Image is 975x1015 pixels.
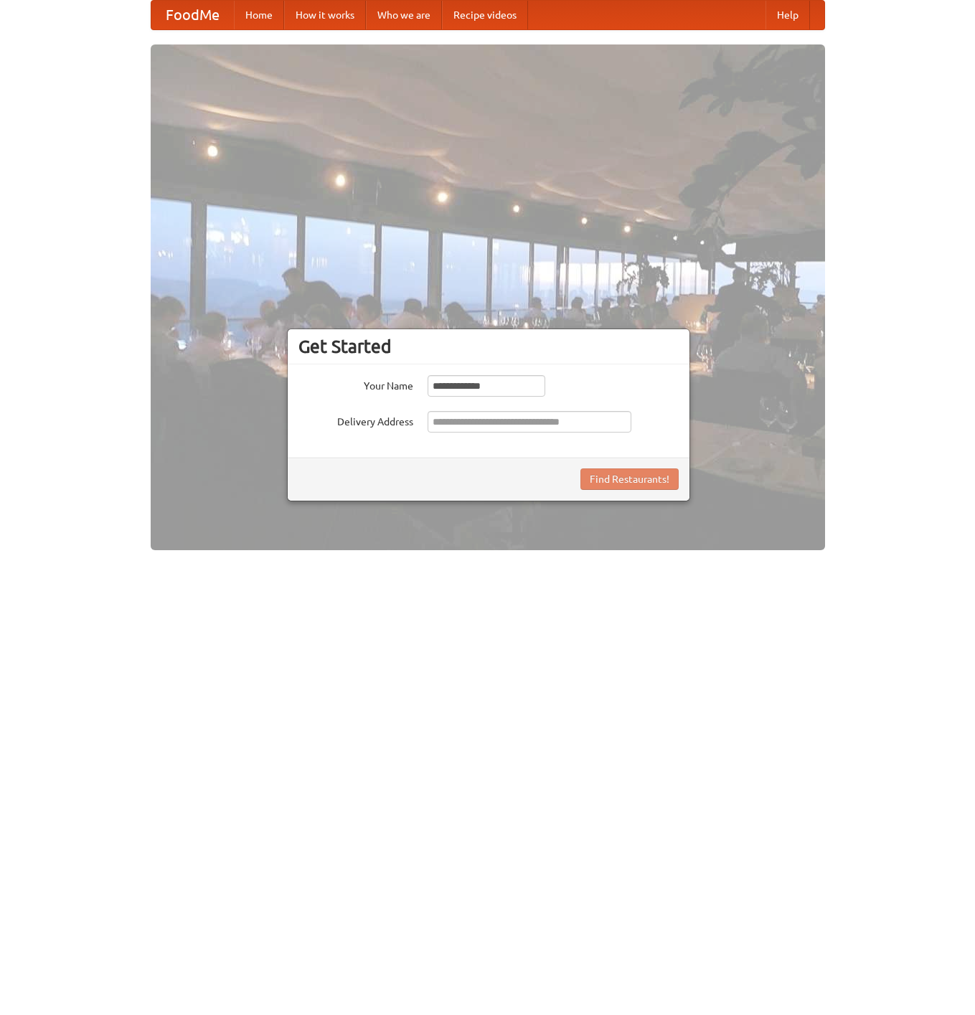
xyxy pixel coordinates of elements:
[442,1,528,29] a: Recipe videos
[366,1,442,29] a: Who we are
[766,1,810,29] a: Help
[298,375,413,393] label: Your Name
[151,1,234,29] a: FoodMe
[234,1,284,29] a: Home
[298,411,413,429] label: Delivery Address
[298,336,679,357] h3: Get Started
[580,468,679,490] button: Find Restaurants!
[284,1,366,29] a: How it works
